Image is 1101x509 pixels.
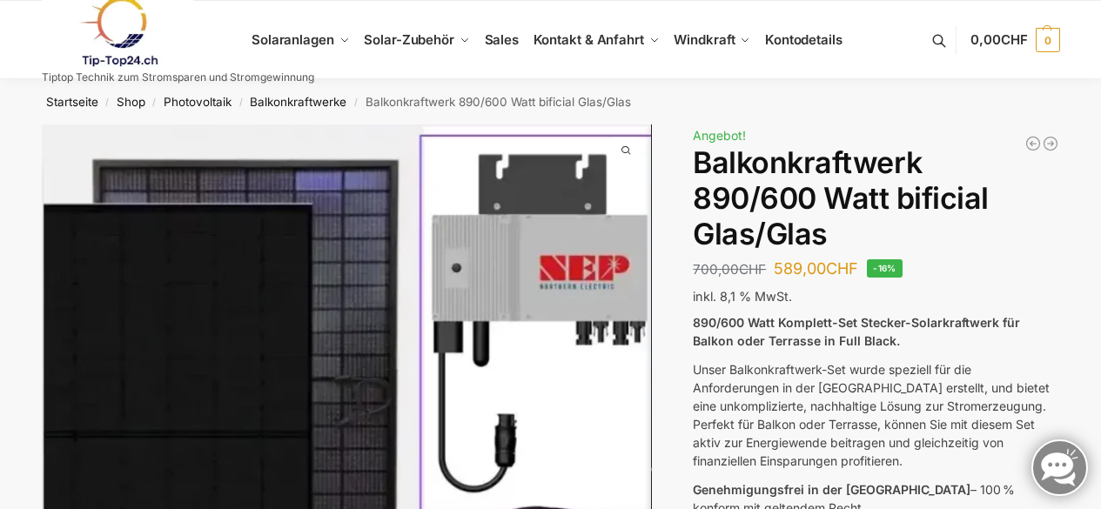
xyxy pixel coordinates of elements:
[693,128,746,143] span: Angebot!
[1042,135,1059,152] a: Steckerkraftwerk 890/600 Watt, mit Ständer für Terrasse inkl. Lieferung
[252,31,334,48] span: Solaranlagen
[765,31,843,48] span: Kontodetails
[739,261,766,278] span: CHF
[970,14,1059,66] a: 0,00CHF 0
[693,145,1059,251] h1: Balkonkraftwerk 890/600 Watt bificial Glas/Glas
[1036,28,1060,52] span: 0
[1001,31,1028,48] span: CHF
[667,1,758,79] a: Windkraft
[693,482,970,497] span: Genehmigungsfrei in der [GEOGRAPHIC_DATA]
[42,72,314,83] p: Tiptop Technik zum Stromsparen und Stromgewinnung
[693,360,1059,470] p: Unser Balkonkraftwerk-Set wurde speziell für die Anforderungen in der [GEOGRAPHIC_DATA] erstellt,...
[534,31,644,48] span: Kontakt & Anfahrt
[164,95,232,109] a: Photovoltaik
[117,95,145,109] a: Shop
[774,259,858,278] bdi: 589,00
[674,31,735,48] span: Windkraft
[364,31,454,48] span: Solar-Zubehör
[357,1,477,79] a: Solar-Zubehör
[250,95,346,109] a: Balkonkraftwerke
[232,96,250,110] span: /
[46,95,98,109] a: Startseite
[98,96,117,110] span: /
[826,259,858,278] span: CHF
[10,79,1091,124] nav: Breadcrumb
[970,31,1027,48] span: 0,00
[1024,135,1042,152] a: 890/600 Watt Solarkraftwerk + 2,7 KW Batteriespeicher Genehmigungsfrei
[145,96,164,110] span: /
[867,259,903,278] span: -16%
[758,1,849,79] a: Kontodetails
[693,315,1020,348] strong: 890/600 Watt Komplett-Set Stecker-Solarkraftwerk für Balkon oder Terrasse in Full Black.
[693,261,766,278] bdi: 700,00
[526,1,667,79] a: Kontakt & Anfahrt
[477,1,526,79] a: Sales
[346,96,365,110] span: /
[693,289,792,304] span: inkl. 8,1 % MwSt.
[485,31,520,48] span: Sales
